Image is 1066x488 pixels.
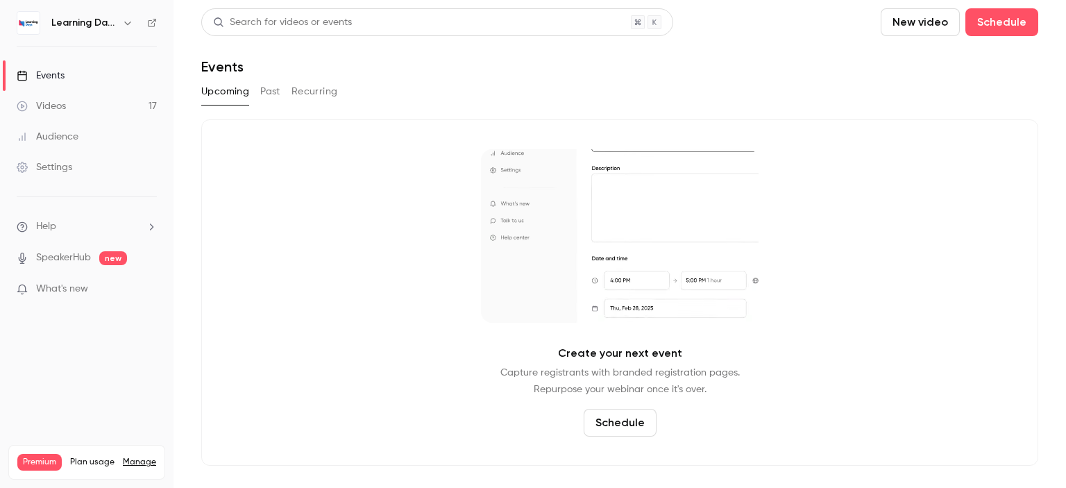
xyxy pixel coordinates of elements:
[173,82,212,91] div: Mots-clés
[36,36,157,47] div: Domaine: [DOMAIN_NAME]
[158,81,169,92] img: tab_keywords_by_traffic_grey.svg
[558,345,682,362] p: Create your next event
[201,58,244,75] h1: Events
[881,8,960,36] button: New video
[17,99,66,113] div: Videos
[36,219,56,234] span: Help
[51,16,117,30] h6: Learning Days
[17,219,157,234] li: help-dropdown-opener
[71,82,107,91] div: Domaine
[584,409,657,437] button: Schedule
[56,81,67,92] img: tab_domain_overview_orange.svg
[17,69,65,83] div: Events
[70,457,115,468] span: Plan usage
[39,22,68,33] div: v 4.0.25
[22,36,33,47] img: website_grey.svg
[260,81,280,103] button: Past
[36,282,88,296] span: What's new
[500,364,740,398] p: Capture registrants with branded registration pages. Repurpose your webinar once it's over.
[123,457,156,468] a: Manage
[22,22,33,33] img: logo_orange.svg
[99,251,127,265] span: new
[213,15,352,30] div: Search for videos or events
[17,454,62,471] span: Premium
[17,160,72,174] div: Settings
[36,251,91,265] a: SpeakerHub
[201,81,249,103] button: Upcoming
[965,8,1038,36] button: Schedule
[291,81,338,103] button: Recurring
[17,130,78,144] div: Audience
[17,12,40,34] img: Learning Days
